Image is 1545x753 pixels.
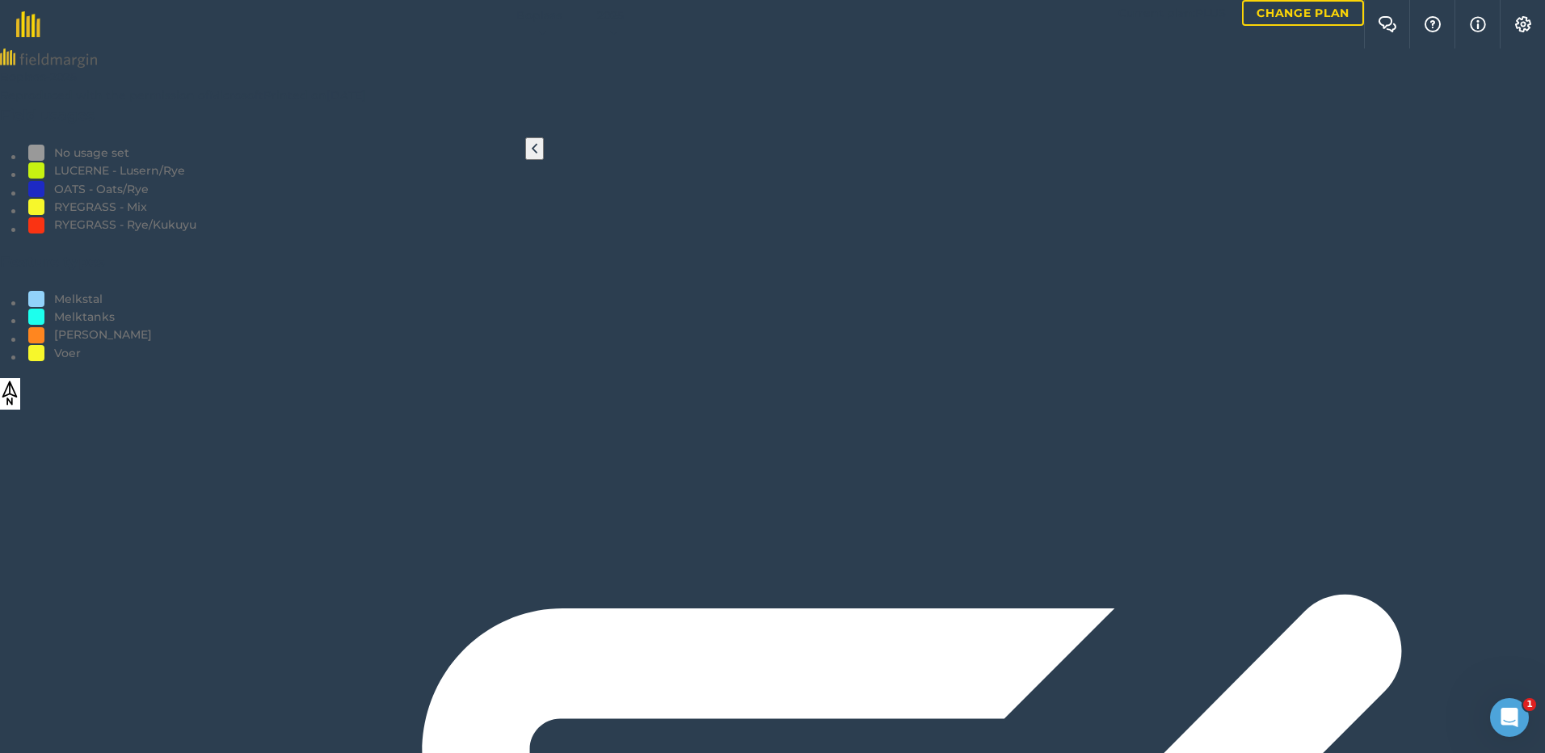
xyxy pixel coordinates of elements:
div: Melkstal [54,290,103,308]
img: Two speech bubbles overlapping with the left bubble in the forefront [1378,16,1397,32]
span: Boplaas [516,6,562,24]
iframe: Intercom live chat [1490,698,1529,737]
img: fieldmargin Logo [16,11,40,37]
span: Printed on [DATE] [263,88,366,103]
img: svg+xml;base64,PHN2ZyB4bWxucz0iaHR0cDovL3d3dy53My5vcmcvMjAwMC9zdmciIHdpZHRoPSIxNyIgaGVpZ2h0PSIxNy... [1470,16,1486,32]
button: 2025 [597,6,630,43]
img: A cog icon [1513,16,1533,32]
div: OATS - Oats/Rye [54,180,149,198]
span: 1 [1523,698,1536,711]
img: A question mark icon [1423,16,1442,32]
div: RYEGRASS - Rye/Kukuyu [54,216,196,233]
button: Boplaas [516,6,569,43]
div: [PERSON_NAME] [54,326,152,343]
div: LUCERNE - Lusern/Rye [54,162,185,179]
div: Melktanks [54,308,115,326]
span: 2025 [597,6,624,24]
div: No usage set [54,144,129,162]
div: Voer [54,344,81,362]
span: Current plan : PLUS [1118,6,1226,20]
div: RYEGRASS - Mix [54,198,147,216]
